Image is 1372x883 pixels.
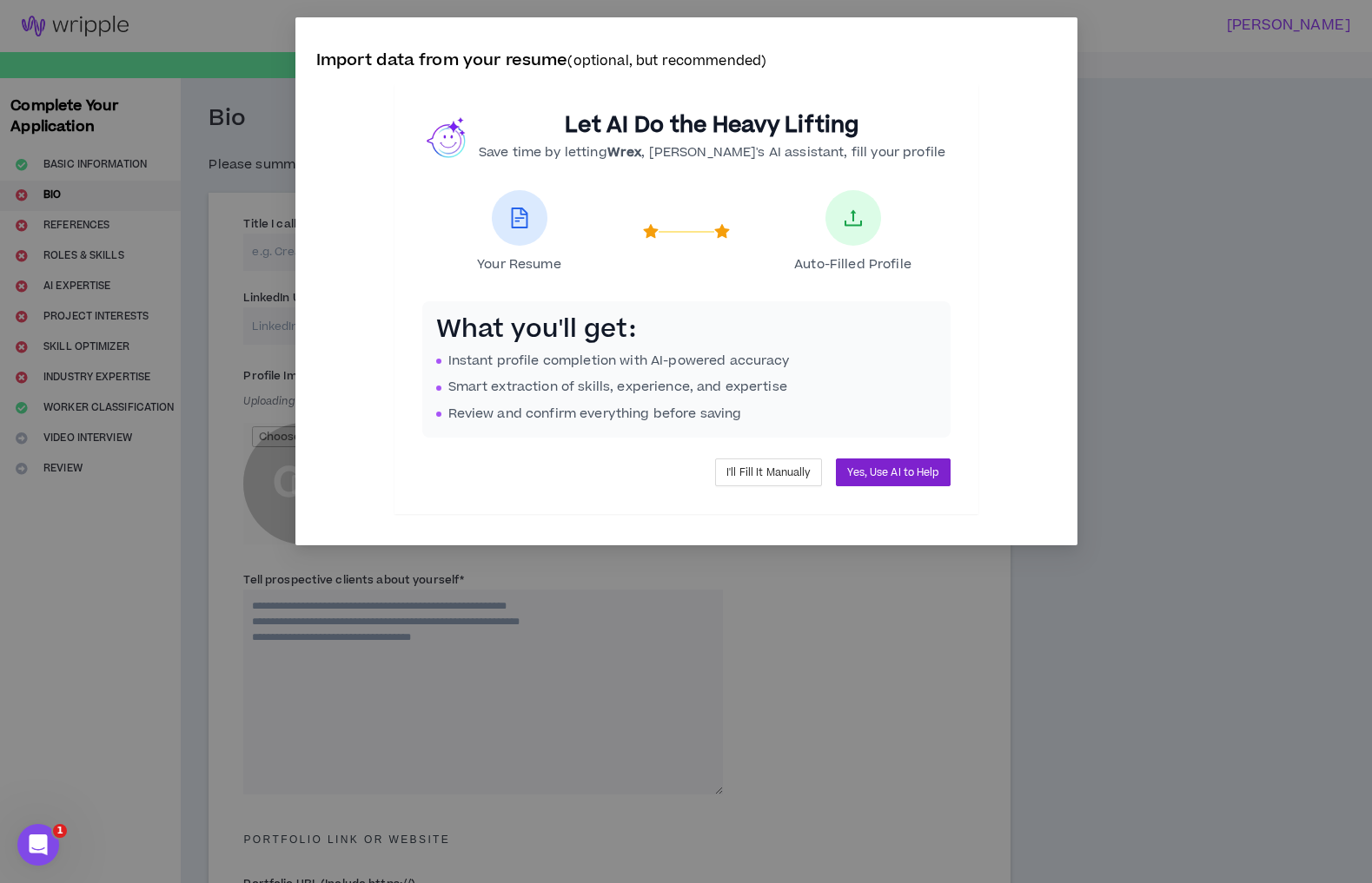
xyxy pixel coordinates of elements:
[643,224,659,240] span: star
[843,208,864,228] span: upload
[17,824,59,866] iframe: Intercom live chat
[567,52,766,70] small: (optional, but recommended)
[607,143,642,161] b: Wrex
[477,256,561,273] span: Your Resume
[436,315,937,345] h3: What you'll get:
[436,378,937,397] li: Smart extraction of skills, experience, and expertise
[436,352,937,371] li: Instant profile completion with AI-powered accuracy
[836,458,950,486] button: Yes, Use AI to Help
[1031,17,1077,64] button: Close
[316,49,1057,74] p: Import data from your resume
[53,824,67,838] span: 1
[794,256,911,273] span: Auto-Filled Profile
[436,405,937,424] li: Review and confirm everything before saving
[509,208,530,228] span: file-text
[427,116,468,158] img: wrex.png
[847,465,938,481] span: Yes, Use AI to Help
[715,458,822,486] button: I'll Fill It Manually
[479,143,945,162] p: Save time by letting , [PERSON_NAME]'s AI assistant, fill your profile
[714,224,730,240] span: star
[726,465,811,481] span: I'll Fill It Manually
[479,112,945,140] h2: Let AI Do the Heavy Lifting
